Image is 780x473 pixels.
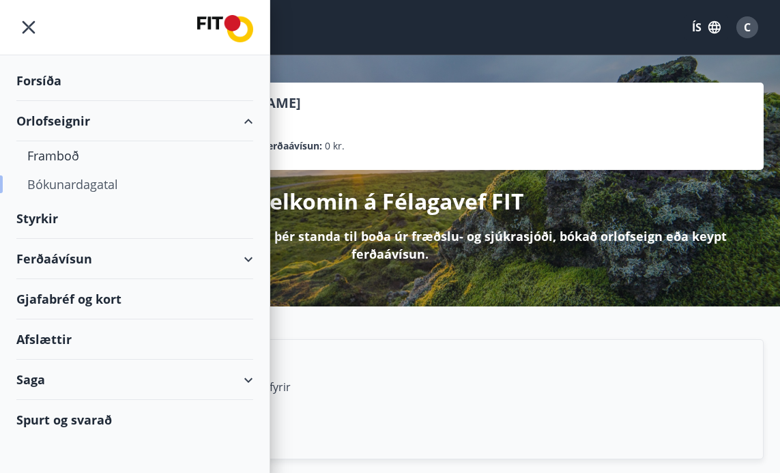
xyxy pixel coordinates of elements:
div: Ferðaávísun [16,239,253,279]
p: Ferðaávísun : [262,139,322,154]
div: Gjafabréf og kort [16,279,253,319]
div: Spurt og svarað [16,400,253,440]
div: Framboð [27,141,242,170]
button: C [731,11,764,44]
p: Hér getur þú sótt um þá styrki sem þér standa til boða úr fræðslu- og sjúkrasjóði, bókað orlofsei... [38,227,742,263]
span: C [744,20,751,35]
div: Orlofseignir [16,101,253,141]
div: Saga [16,360,253,400]
div: Afslættir [16,319,253,360]
span: 0 kr. [325,139,345,154]
div: Forsíða [16,61,253,101]
button: ÍS [684,15,728,40]
div: Bókunardagatal [27,170,242,199]
img: union_logo [197,15,253,42]
p: Velkomin á Félagavef FIT [256,186,524,216]
div: Styrkir [16,199,253,239]
button: menu [16,15,41,40]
